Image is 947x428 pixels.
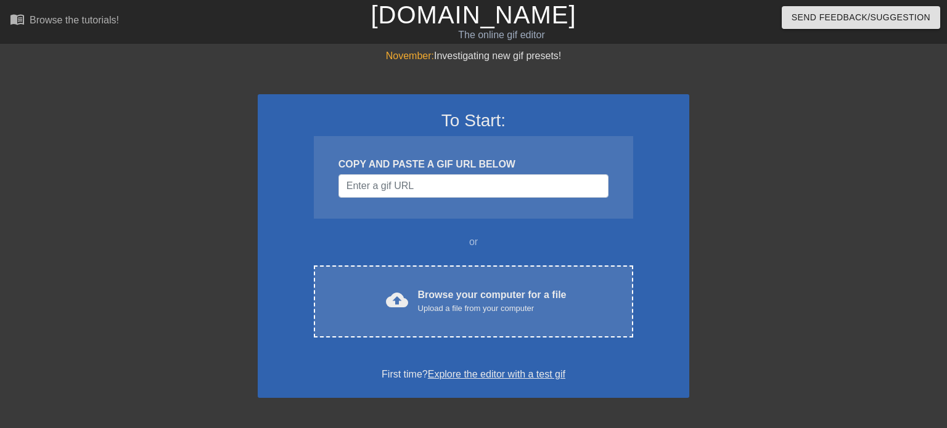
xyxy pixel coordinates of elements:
[386,289,408,311] span: cloud_upload
[30,15,119,25] div: Browse the tutorials!
[386,50,434,61] span: November:
[418,288,567,315] div: Browse your computer for a file
[274,367,673,382] div: First time?
[274,110,673,131] h3: To Start:
[10,12,25,26] span: menu_book
[371,1,576,28] a: [DOMAIN_NAME]
[322,28,681,42] div: The online gif editor
[792,10,930,25] span: Send Feedback/Suggestion
[338,174,609,198] input: Username
[258,49,689,63] div: Investigating new gif presets!
[338,157,609,172] div: COPY AND PASTE A GIF URL BELOW
[290,235,657,249] div: or
[418,302,567,315] div: Upload a file from your computer
[782,6,940,29] button: Send Feedback/Suggestion
[428,369,565,379] a: Explore the editor with a test gif
[10,12,119,31] a: Browse the tutorials!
